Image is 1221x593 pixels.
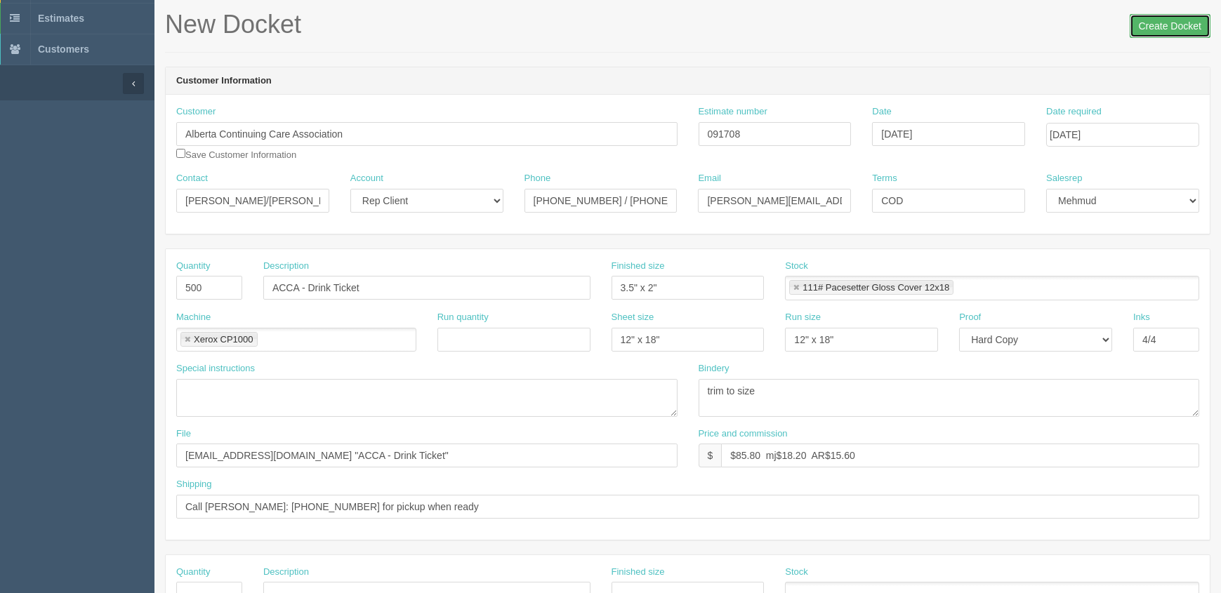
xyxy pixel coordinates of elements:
input: Enter customer name [176,122,678,146]
label: Finished size [612,566,665,579]
label: Inks [1133,311,1150,324]
label: Salesrep [1046,172,1082,185]
div: Save Customer Information [176,105,678,161]
label: Stock [785,566,808,579]
label: Contact [176,172,208,185]
label: Phone [524,172,551,185]
label: Sheet size [612,311,654,324]
label: File [176,427,191,441]
div: 111# Pacesetter Gloss Cover 12x18 [803,283,949,292]
label: Quantity [176,260,210,273]
span: Estimates [38,13,84,24]
header: Customer Information [166,67,1210,95]
label: Email [698,172,721,185]
label: Run size [785,311,821,324]
label: Description [263,260,309,273]
label: Estimate number [699,105,767,119]
label: Run quantity [437,311,489,324]
label: Shipping [176,478,212,491]
span: Customers [38,44,89,55]
label: Description [263,566,309,579]
label: Date [872,105,891,119]
div: $ [699,444,722,467]
textarea: PO: - E6061PREMIUM | Savannah Cycle 6 oz Recycled Cotton Tote: Premium, Black/Heathered Grey, Qty... [176,379,678,417]
label: Terms [872,172,897,185]
label: Date required [1046,105,1102,119]
label: Price and commission [699,427,788,441]
label: Customer [176,105,216,119]
label: Finished size [612,260,665,273]
label: Machine [176,311,211,324]
label: Special instructions [176,362,255,375]
label: Proof [959,311,981,324]
h1: New Docket [165,11,1210,39]
div: Xerox CP1000 [194,335,253,344]
label: Quantity [176,566,210,579]
label: Account [350,172,383,185]
label: Bindery [699,362,730,375]
input: Create Docket [1130,14,1210,38]
label: Stock [785,260,808,273]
